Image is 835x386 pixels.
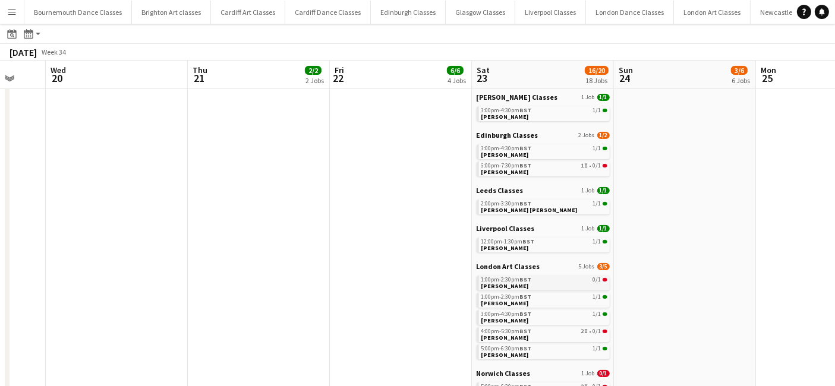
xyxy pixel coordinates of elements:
[603,347,607,350] span: 1/1
[10,46,37,58] div: [DATE]
[481,151,529,159] span: Sarah Seery
[759,72,776,86] span: 25
[477,65,490,76] span: Sat
[481,276,607,289] a: 1:00pm-2:30pmBST0/1[PERSON_NAME]
[477,93,610,102] a: [PERSON_NAME] Classes1 Job1/1
[597,187,610,194] span: 1/1
[597,263,610,270] span: 3/5
[597,370,610,377] span: 0/1
[477,224,610,262] div: Liverpool Classes1 Job1/112:00pm-1:30pmBST1/1[PERSON_NAME]
[477,93,558,102] span: Chester Classes
[481,113,529,121] span: Candice Wright
[751,1,826,24] button: Newcastle Classes
[732,77,750,86] div: 6 Jobs
[593,311,601,317] span: 1/1
[481,310,607,324] a: 3:00pm-4:30pmBST1/1[PERSON_NAME]
[481,311,532,317] span: 3:00pm-4:30pm
[49,72,66,86] span: 20
[481,201,532,207] span: 2:00pm-3:30pm
[579,132,595,139] span: 2 Jobs
[520,293,532,300] span: BST
[603,312,607,316] span: 1/1
[603,330,607,333] span: 0/1
[481,277,532,283] span: 1:00pm-2:30pm
[520,276,532,283] span: BST
[520,344,532,352] span: BST
[593,163,601,169] span: 0/1
[520,200,532,207] span: BST
[481,163,607,169] div: •
[731,67,748,75] span: 3/6
[446,1,515,24] button: Glasgow Classes
[193,65,207,76] span: Thu
[481,163,532,169] span: 6:00pm-7:30pm
[211,1,285,24] button: Cardiff Art Classes
[481,239,535,245] span: 12:00pm-1:30pm
[586,1,674,24] button: London Dance Classes
[619,65,633,76] span: Sun
[674,1,751,24] button: London Art Classes
[593,328,601,334] span: 0/1
[477,131,538,140] span: Edinburgh Classes
[481,244,529,252] span: Kayleigh Cooke
[477,369,531,378] span: Norwich Classes
[477,93,610,131] div: [PERSON_NAME] Classes1 Job1/13:00pm-4:30pmBST1/1[PERSON_NAME]
[603,164,607,167] span: 0/1
[603,109,607,112] span: 1/1
[477,262,610,369] div: London Art Classes5 Jobs3/51:00pm-2:30pmBST0/1[PERSON_NAME]1:00pm-2:30pmBST1/1[PERSON_NAME]3:00pm...
[520,106,532,114] span: BST
[581,163,588,169] span: 1I
[447,67,464,75] span: 6/6
[371,1,446,24] button: Edinburgh Classes
[477,186,610,224] div: Leeds Classes1 Job1/12:00pm-3:30pmBST1/1[PERSON_NAME] [PERSON_NAME]
[603,240,607,243] span: 1/1
[481,294,532,300] span: 1:00pm-2:30pm
[579,263,595,270] span: 5 Jobs
[593,239,601,245] span: 1/1
[593,277,601,283] span: 0/1
[481,328,607,334] div: •
[520,144,532,152] span: BST
[132,1,211,24] button: Brighton Art classes
[191,72,207,86] span: 21
[481,145,532,151] span: 3:00pm-4:30pm
[477,131,610,140] a: Edinburgh Classes2 Jobs1/2
[481,168,529,176] span: Danielle Young
[477,369,610,378] a: Norwich Classes1 Job0/1
[477,186,524,195] span: Leeds Classes
[617,72,633,86] span: 24
[305,67,322,75] span: 2/2
[24,1,132,24] button: Bournemouth Dance Classes
[39,48,69,56] span: Week 34
[481,293,607,306] a: 1:00pm-2:30pmBST1/1[PERSON_NAME]
[593,107,601,113] span: 1/1
[481,328,532,334] span: 4:00pm-5:30pm
[585,67,609,75] span: 16/20
[593,201,601,207] span: 1/1
[593,294,601,300] span: 1/1
[335,65,344,76] span: Fri
[477,186,610,195] a: Leeds Classes1 Job1/1
[582,370,595,377] span: 1 Job
[585,77,608,86] div: 18 Jobs
[481,107,532,113] span: 3:00pm-4:30pm
[333,72,344,86] span: 22
[477,262,610,271] a: London Art Classes5 Jobs3/5
[481,327,607,341] a: 4:00pm-5:30pmBST2I•0/1[PERSON_NAME]
[481,344,607,358] a: 5:00pm-6:30pmBST1/1[PERSON_NAME]
[582,225,595,232] span: 1 Job
[448,77,466,86] div: 4 Jobs
[477,224,535,233] span: Liverpool Classes
[520,162,532,169] span: BST
[597,225,610,232] span: 1/1
[593,145,601,151] span: 1/1
[603,278,607,281] span: 0/1
[582,187,595,194] span: 1 Job
[597,94,610,101] span: 1/1
[481,200,607,213] a: 2:00pm-3:30pmBST1/1[PERSON_NAME] [PERSON_NAME]
[481,346,532,352] span: 5:00pm-6:30pm
[582,94,595,101] span: 1 Job
[481,106,607,120] a: 3:00pm-4:30pmBST1/1[PERSON_NAME]
[603,202,607,205] span: 1/1
[603,295,607,299] span: 1/1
